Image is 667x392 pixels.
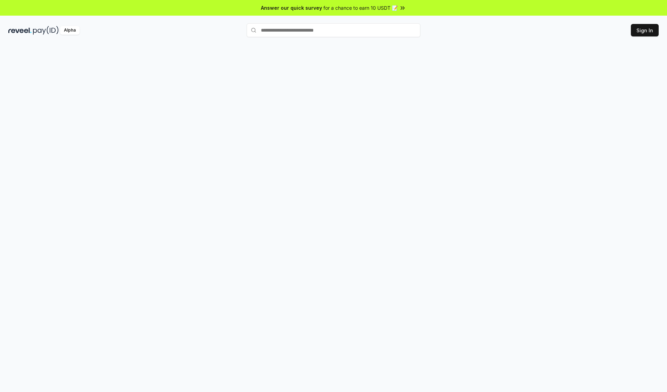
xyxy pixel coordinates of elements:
img: reveel_dark [8,26,32,35]
img: pay_id [33,26,59,35]
button: Sign In [631,24,659,36]
span: for a chance to earn 10 USDT 📝 [323,4,398,11]
span: Answer our quick survey [261,4,322,11]
div: Alpha [60,26,80,35]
